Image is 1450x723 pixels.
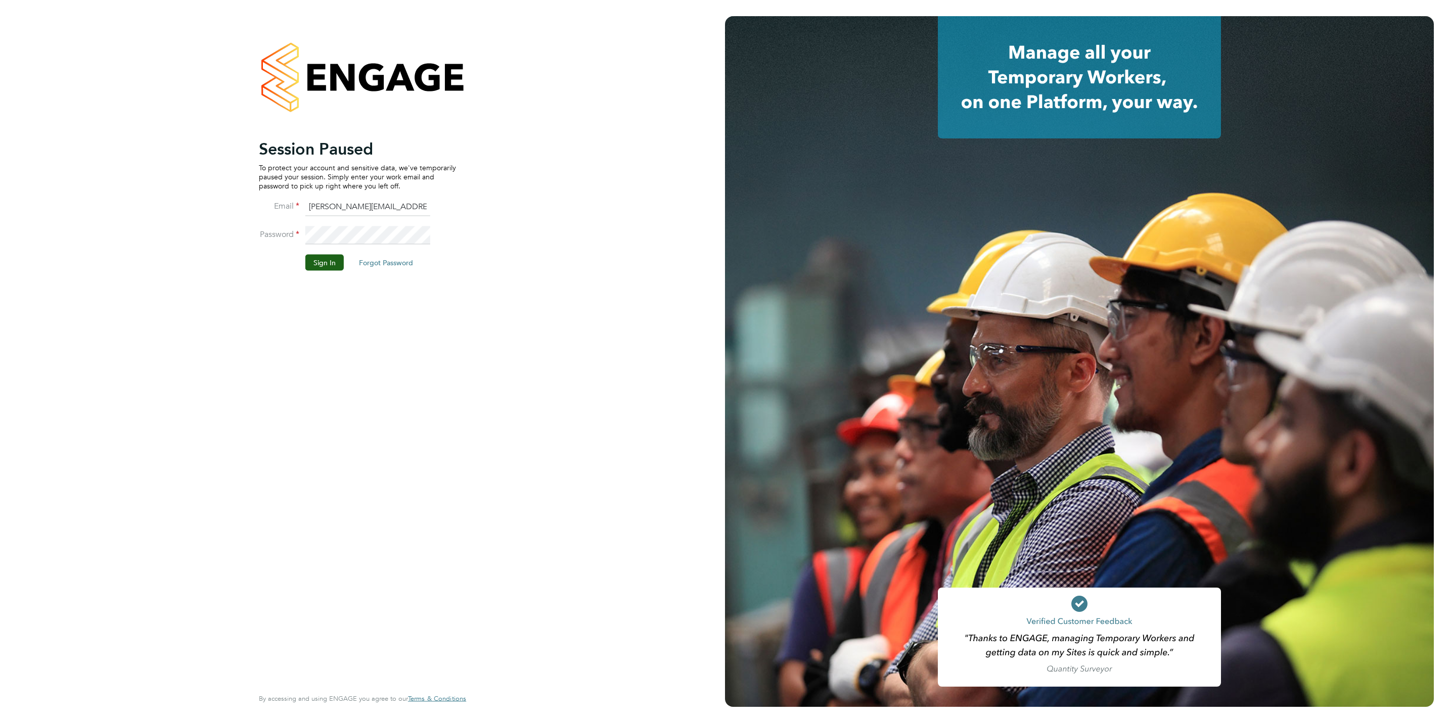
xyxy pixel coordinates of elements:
a: Terms & Conditions [408,695,466,703]
h2: Session Paused [259,138,456,159]
label: Password [259,229,299,239]
input: Enter your work email... [305,198,430,216]
label: Email [259,201,299,211]
button: Sign In [305,254,344,270]
p: To protect your account and sensitive data, we've temporarily paused your session. Simply enter y... [259,163,456,190]
button: Forgot Password [351,254,421,270]
span: By accessing and using ENGAGE you agree to our [259,694,466,703]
